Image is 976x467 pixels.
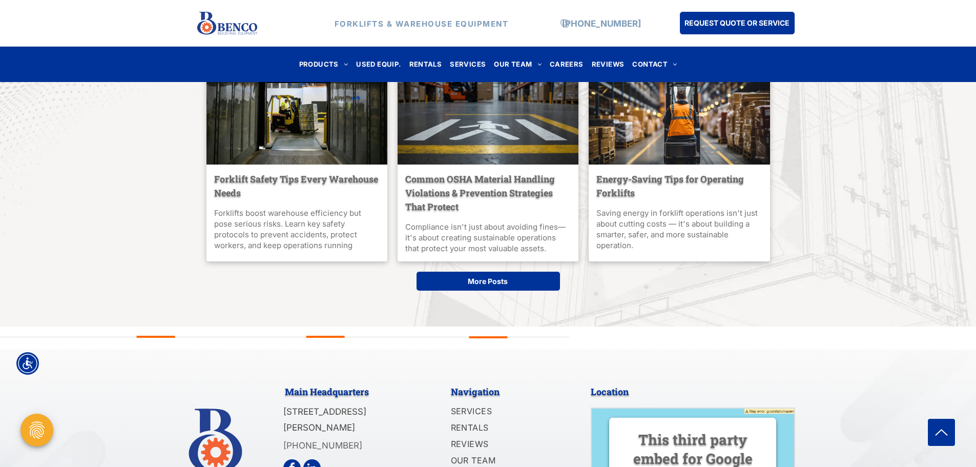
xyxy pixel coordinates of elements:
a: Forklift Safety Tips Every Warehouse Needs [214,172,380,200]
a: Pedestrian crossing marking on a warehouse floor with a forklift in the background. [398,67,578,165]
a: Energy-Saving Tips for Operating Forklifts [596,172,762,200]
div: Saving energy in forklift operations isn't just about cutting costs — it's about building a smart... [596,208,762,250]
a: RENTALS [451,420,562,437]
a: PRODUCTS [295,57,352,71]
div: Forklifts boost warehouse efficiency but pose serious risks. Learn key safety protocols to preven... [214,208,380,250]
div: Compliance isn't just about avoiding fines—it's about creating sustainable operations that protec... [405,221,571,254]
a: CONTACT [628,57,681,71]
span: Main Headquarters [285,385,369,398]
a: REVIEWS [588,57,629,71]
a: CAREERS [546,57,588,71]
span: Navigation [451,385,500,398]
span: REQUEST QUOTE OR SERVICE [684,13,790,32]
strong: FORKLIFTS & WAREHOUSE EQUIPMENT [335,18,509,28]
a: USED EQUIP. [352,57,405,71]
a: REQUEST QUOTE OR SERVICE [680,12,795,34]
a: SERVICES [446,57,490,71]
a: [PHONE_NUMBER] [562,18,641,28]
a: REVIEWS [451,437,562,453]
a: Common OSHA Material Handling Violations & Prevention Strategies That Protect [405,172,571,214]
a: SERVICES [451,404,562,420]
a: Forklift loading a truck at a loading dock. Interior of the truck with a view of a warehouse. [206,67,387,165]
span: More Posts [468,272,508,291]
a: [PHONE_NUMBER] [283,440,362,451]
a: OUR TEAM [490,57,546,71]
span: [STREET_ADDRESS][PERSON_NAME] [283,407,366,433]
a: RENTALS [405,57,446,71]
div: Accessibility Menu [16,352,39,375]
span: Location [591,385,629,398]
